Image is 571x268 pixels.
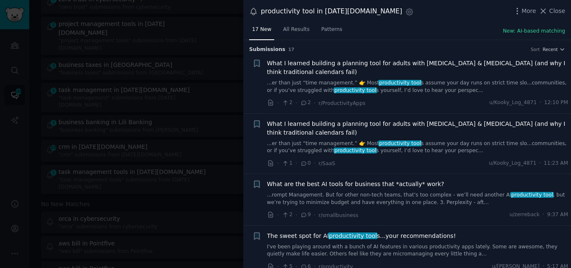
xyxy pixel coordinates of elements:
span: · [314,99,316,107]
span: 9:37 AM [547,211,568,219]
span: 0 [300,160,311,167]
span: 9 [300,211,311,219]
span: productivity tool [334,87,377,93]
span: 2 [300,99,311,107]
span: · [277,159,279,168]
button: More [513,7,536,15]
span: u/Kooky_Log_4871 [489,99,537,107]
a: ...er than just “time management.” 👉 Mostproductivity tools assume your day runs on strict time s... [267,140,568,155]
span: · [543,211,544,219]
a: What I learned building a planning tool for adults with [MEDICAL_DATA] & [MEDICAL_DATA] (and why ... [267,120,568,137]
span: u/zerreback [510,211,540,219]
span: 1 [282,160,292,167]
span: productivity tool [334,148,377,153]
span: · [314,211,316,220]
span: More [522,7,536,15]
span: 12:10 PM [544,99,568,107]
span: · [296,99,297,107]
span: · [314,159,316,168]
span: All Results [283,26,309,33]
span: 2 [282,211,292,219]
span: productivity tool [510,192,554,198]
a: ...rompt Management. But for other non-tech teams, that’s too complex - we’ll need another AIprod... [267,191,568,206]
div: Sort [531,46,540,52]
span: u/Kooky_Log_4871 [489,160,536,167]
span: r/ProductivityApps [319,100,365,106]
button: New: AI-based matching [503,28,565,35]
div: productivity tool in [DATE][DOMAIN_NAME] [261,6,402,17]
span: Patterns [321,26,342,33]
span: Recent [543,46,558,52]
span: · [296,211,297,220]
span: · [540,99,541,107]
span: · [539,160,541,167]
a: What are the best AI tools for business that *actually* work? [267,180,444,189]
span: 17 [288,47,295,52]
a: All Results [280,23,312,40]
a: What I learned building a planning tool for adults with [MEDICAL_DATA] & [MEDICAL_DATA] (and why ... [267,59,568,77]
span: Close [549,7,565,15]
span: productivity tool [378,80,422,86]
span: · [296,159,297,168]
a: I've been playing around with a bunch of AI features in various productivity apps lately. Some ar... [267,243,568,258]
span: r/SaaS [319,161,335,166]
span: 2 [282,99,292,107]
span: r/smallbusiness [319,212,358,218]
a: The sweet spot for AIproductivity tools...your recommendations! [267,232,456,240]
span: productivity tool [378,140,422,146]
span: Submission s [249,46,285,54]
a: Patterns [319,23,345,40]
span: · [277,211,279,220]
span: 11:23 AM [544,160,568,167]
span: 17 New [252,26,271,33]
span: The sweet spot for AI s...your recommendations! [267,232,456,240]
span: productivity tool [328,232,377,239]
button: Close [539,7,565,15]
a: 17 New [249,23,274,40]
button: Recent [543,46,565,52]
span: · [277,99,279,107]
a: ...er than just “time management.” 👉 Mostproductivity tools assume your day runs on strict time s... [267,79,568,94]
